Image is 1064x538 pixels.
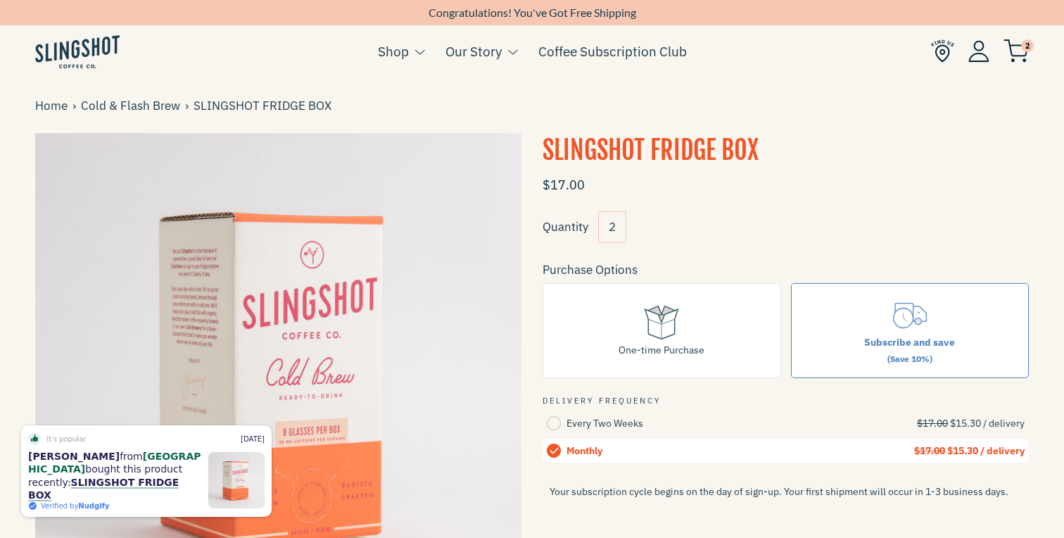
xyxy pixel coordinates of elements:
[35,96,72,115] a: Home
[538,41,687,62] a: Coffee Subscription Club
[566,443,914,458] div: Monthly
[185,96,194,115] span: ›
[194,96,336,115] span: SLINGSHOT FRIDGE BOX
[1021,39,1034,52] span: 2
[950,417,981,430] span: $15.30
[619,342,704,358] div: One-time Purchase
[917,417,948,430] strike: $17.00
[543,395,661,408] legend: Delivery Frequency
[864,336,955,349] span: Subscribe and save
[980,444,984,457] span: /
[968,40,989,62] img: Account
[72,96,81,115] span: ›
[378,41,409,62] a: Shop
[543,133,1029,168] h1: SLINGSHOT FRIDGE BOX
[543,261,638,280] legend: Purchase Options
[989,417,1025,430] span: delivery
[445,41,502,62] a: Our Story
[987,444,1025,457] span: delivery
[543,177,585,193] span: $17.00
[543,219,588,234] label: Quantity
[914,444,945,457] strike: $17.00
[543,477,1029,506] p: Your subscription cycle begins on the day of sign-up. Your first shipment will occur in 1-3 busin...
[983,417,987,430] span: /
[81,96,185,115] a: Cold & Flash Brew
[1003,39,1029,63] img: cart
[931,39,954,63] img: Find Us
[1003,43,1029,60] a: 2
[887,354,932,364] span: (Save 10%)
[566,415,917,431] div: Every Two Weeks
[947,444,978,457] span: $15.30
